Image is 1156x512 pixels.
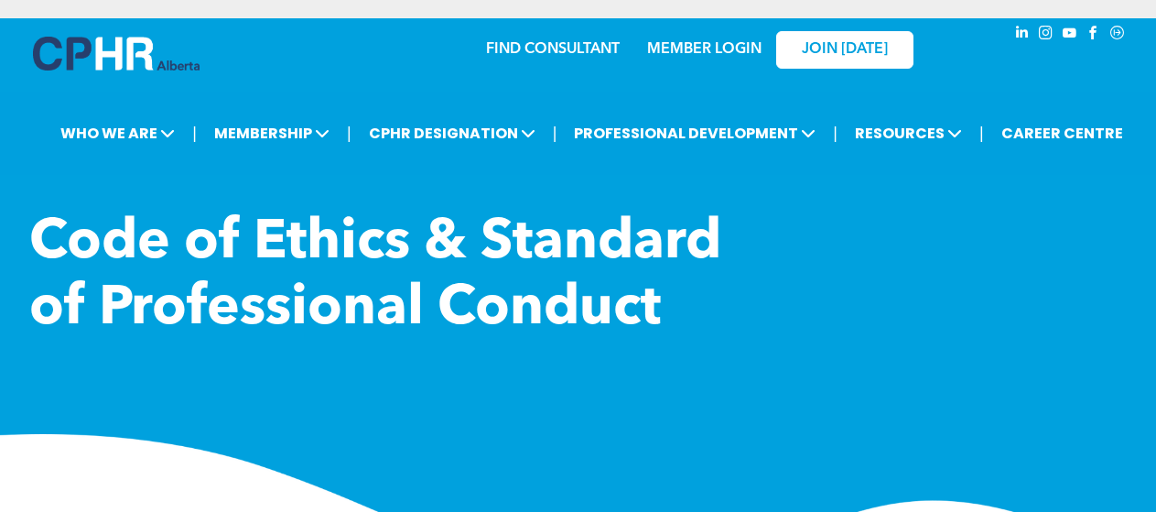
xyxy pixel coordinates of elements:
[192,114,197,152] li: |
[568,116,821,150] span: PROFESSIONAL DEVELOPMENT
[33,37,200,71] img: A blue and white logo for cp alberta
[996,116,1129,150] a: CAREER CENTRE
[849,116,967,150] span: RESOURCES
[29,216,721,337] span: Code of Ethics & Standard of Professional Conduct
[979,114,984,152] li: |
[1036,23,1056,48] a: instagram
[802,41,888,59] span: JOIN [DATE]
[1107,23,1128,48] a: Social network
[209,116,335,150] span: MEMBERSHIP
[553,114,557,152] li: |
[1060,23,1080,48] a: youtube
[486,42,620,57] a: FIND CONSULTANT
[1084,23,1104,48] a: facebook
[347,114,351,152] li: |
[1012,23,1032,48] a: linkedin
[363,116,541,150] span: CPHR DESIGNATION
[833,114,837,152] li: |
[55,116,180,150] span: WHO WE ARE
[776,31,913,69] a: JOIN [DATE]
[647,42,762,57] a: MEMBER LOGIN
